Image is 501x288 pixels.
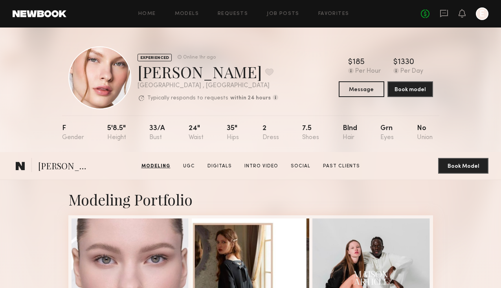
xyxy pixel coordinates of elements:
a: Models [175,11,199,17]
div: Per Day [400,68,423,75]
div: 33/a [149,125,165,141]
div: 5'8.5" [107,125,126,141]
button: Message [339,81,384,97]
div: EXPERIENCED [138,54,172,61]
a: Favorites [318,11,349,17]
div: $ [393,59,398,66]
div: Modeling Portfolio [68,189,433,209]
a: Modeling [138,163,174,170]
a: UGC [180,163,198,170]
div: No [417,125,433,141]
span: [PERSON_NAME] [38,160,93,174]
a: Digitals [204,163,235,170]
div: Grn [380,125,394,141]
div: Online 1hr ago [183,55,216,60]
div: Blnd [343,125,357,141]
div: Per Hour [355,68,381,75]
a: E [476,7,488,20]
div: 185 [352,59,365,66]
div: 7.5 [302,125,319,141]
a: Home [138,11,156,17]
a: Book Model [438,162,488,169]
div: $ [348,59,352,66]
a: Intro Video [241,163,281,170]
a: Job Posts [267,11,299,17]
button: Book Model [438,158,488,174]
div: [PERSON_NAME] [138,61,278,82]
button: Book model [387,81,433,97]
div: 24" [189,125,204,141]
div: 1330 [398,59,414,66]
a: Social [288,163,314,170]
div: [GEOGRAPHIC_DATA] , [GEOGRAPHIC_DATA] [138,83,278,89]
a: Past Clients [320,163,363,170]
div: F [62,125,84,141]
b: within 24 hours [230,95,271,101]
div: 35" [227,125,239,141]
a: Requests [218,11,248,17]
p: Typically responds to requests [147,95,228,101]
div: 2 [262,125,279,141]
